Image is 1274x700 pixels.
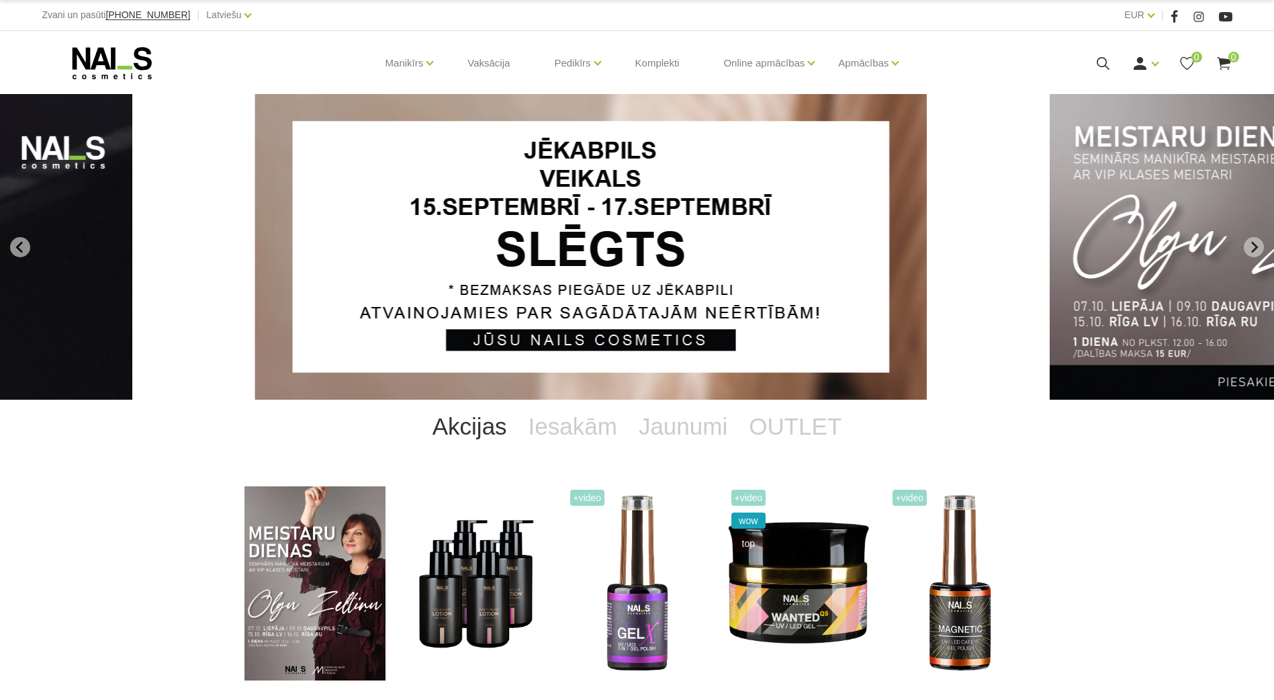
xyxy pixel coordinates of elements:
[1216,55,1232,72] a: 0
[255,94,1019,400] li: 1 of 14
[206,7,241,23] a: Latviešu
[42,7,190,24] div: Zvani un pasūti
[457,31,520,95] a: Vaksācija
[1191,52,1202,62] span: 0
[197,7,199,24] span: |
[105,9,190,20] span: [PHONE_NUMBER]
[406,486,547,681] img: BAROJOŠS roku un ķermeņa LOSJONSBALI COCONUT barojošs roku un ķermeņa losjons paredzēts jebkura t...
[731,535,766,552] span: top
[385,36,424,90] a: Manikīrs
[723,36,805,90] a: Online apmācības
[570,490,605,506] span: +Video
[728,486,869,681] img: Gels WANTED NAILS cosmetics tehniķu komanda ir radījusi gelu, kas ilgi jau ir katra meistara mekl...
[625,31,690,95] a: Komplekti
[731,490,766,506] span: +Video
[1124,7,1144,23] a: EUR
[244,486,385,681] img: ✨ Meistaru dienas ar Olgu Zeltiņu 2025 ✨🍂 RUDENS / Seminārs manikīra meistariem 🍂📍 Liepāja – 7. o...
[1179,55,1195,72] a: 0
[893,490,927,506] span: +Video
[889,486,1030,681] img: Ilgnoturīga gellaka, kas sastāv no metāla mikrodaļiņām, kuras īpaša magnēta ietekmē var pārvērst ...
[628,400,738,453] a: Jaunumi
[738,400,852,453] a: OUTLET
[1161,7,1164,24] span: |
[422,400,518,453] a: Akcijas
[731,513,766,529] span: wow
[1228,52,1239,62] span: 0
[105,10,190,20] a: [PHONE_NUMBER]
[1244,237,1264,257] button: Next slide
[567,486,708,681] img: Trīs vienā - bāze, tonis, tops (trausliem nagiem vēlams papildus lietot bāzi). Ilgnoturīga un int...
[554,36,590,90] a: Pedikīrs
[838,36,889,90] a: Apmācības
[10,237,30,257] button: Go to last slide
[518,400,628,453] a: Iesakām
